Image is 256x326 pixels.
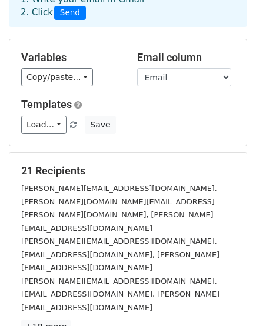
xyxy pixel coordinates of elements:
small: [PERSON_NAME][EMAIL_ADDRESS][DOMAIN_NAME], [EMAIL_ADDRESS][DOMAIN_NAME], [PERSON_NAME][EMAIL_ADDR... [21,277,220,312]
a: Copy/paste... [21,68,93,86]
a: Load... [21,116,67,134]
span: Send [54,6,86,20]
h5: Variables [21,51,119,64]
small: [PERSON_NAME][EMAIL_ADDRESS][DOMAIN_NAME], [PERSON_NAME][DOMAIN_NAME][EMAIL_ADDRESS][PERSON_NAME]... [21,184,217,233]
a: Templates [21,98,72,110]
small: [PERSON_NAME][EMAIL_ADDRESS][DOMAIN_NAME], [EMAIL_ADDRESS][DOMAIN_NAME], [PERSON_NAME][EMAIL_ADDR... [21,237,220,272]
div: Widżet czatu [197,270,256,326]
iframe: Chat Widget [197,270,256,326]
h5: 21 Recipients [21,164,235,177]
h5: Email column [137,51,235,64]
button: Save [85,116,115,134]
